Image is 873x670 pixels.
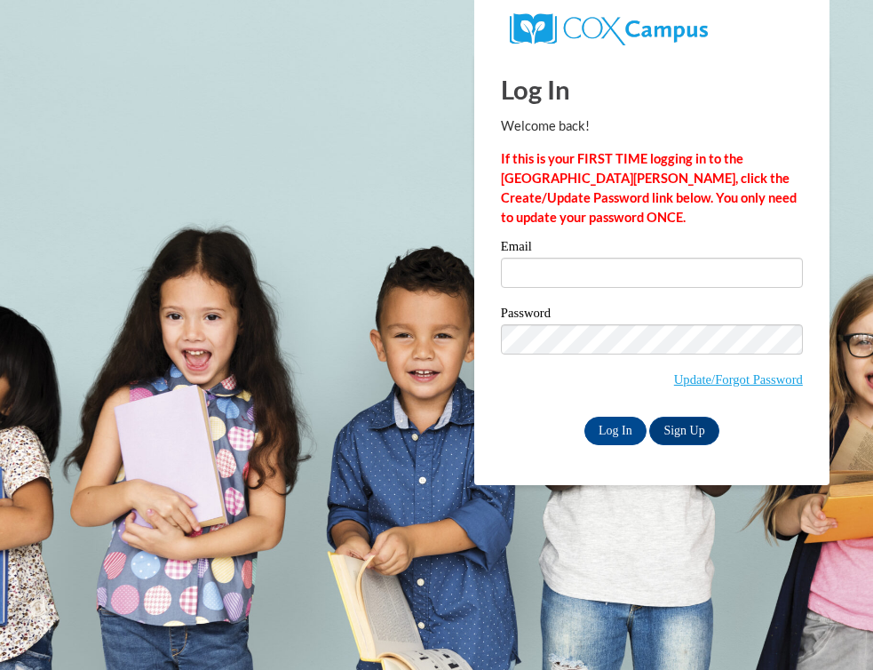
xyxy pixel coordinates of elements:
label: Password [501,307,803,324]
a: COX Campus [510,20,708,36]
input: Log In [584,417,647,445]
p: Welcome back! [501,116,803,136]
a: Sign Up [649,417,718,445]
label: Email [501,240,803,258]
img: COX Campus [510,13,708,45]
h1: Log In [501,71,803,108]
strong: If this is your FIRST TIME logging in to the [GEOGRAPHIC_DATA][PERSON_NAME], click the Create/Upd... [501,151,797,225]
a: Update/Forgot Password [674,372,803,387]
